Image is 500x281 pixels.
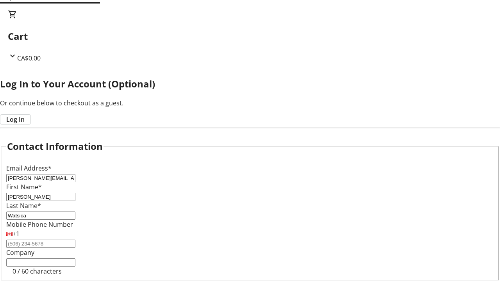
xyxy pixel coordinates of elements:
[17,54,41,62] span: CA$0.00
[6,201,41,210] label: Last Name*
[6,240,75,248] input: (506) 234-5678
[6,248,34,257] label: Company
[6,164,52,173] label: Email Address*
[8,10,492,63] div: CartCA$0.00
[6,115,25,124] span: Log In
[6,183,42,191] label: First Name*
[6,220,73,229] label: Mobile Phone Number
[12,267,62,276] tr-character-limit: 0 / 60 characters
[8,29,492,43] h2: Cart
[7,139,103,153] h2: Contact Information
